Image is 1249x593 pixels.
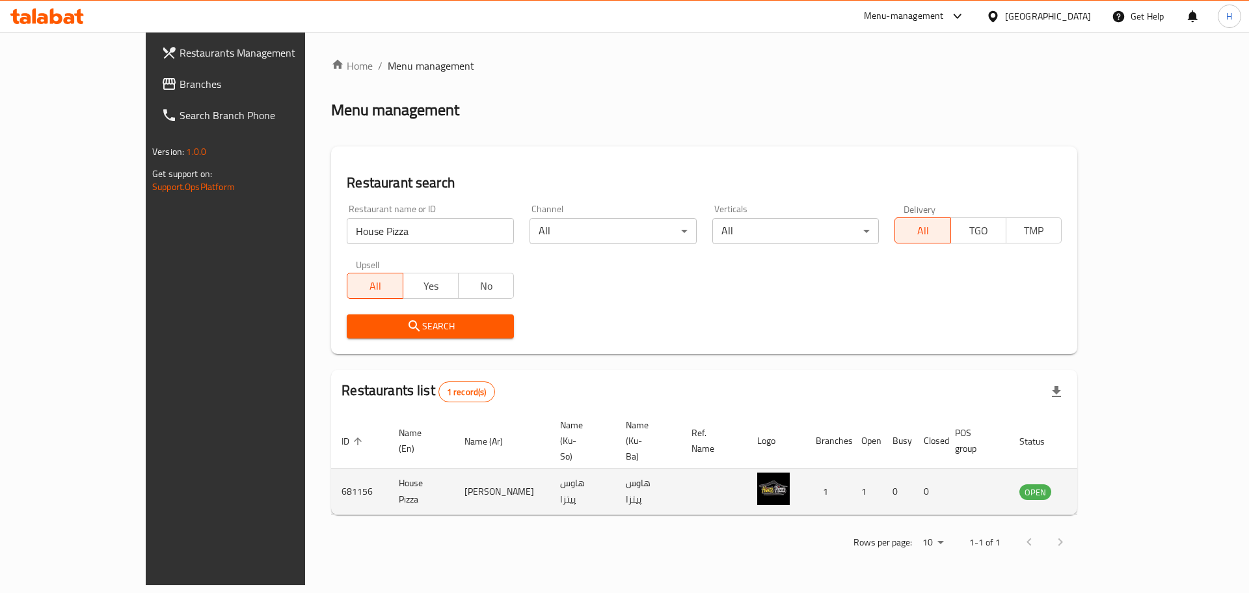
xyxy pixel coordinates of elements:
[152,178,235,195] a: Support.OpsPlatform
[805,469,851,515] td: 1
[712,218,880,244] div: All
[464,434,520,449] span: Name (Ar)
[913,413,945,469] th: Closed
[1012,221,1056,240] span: TMP
[851,413,882,469] th: Open
[180,45,344,61] span: Restaurants Management
[904,204,936,214] label: Delivery
[388,469,454,515] td: House Pizza
[331,58,1077,74] nav: breadcrumb
[853,534,912,551] p: Rows per page:
[438,381,495,402] div: Total records count
[913,469,945,515] td: 0
[347,218,514,244] input: Search for restaurant name or ID..
[894,217,950,243] button: All
[347,273,403,299] button: All
[1041,376,1072,407] div: Export file
[347,314,514,338] button: Search
[356,260,380,269] label: Upsell
[882,413,913,469] th: Busy
[388,58,474,74] span: Menu management
[357,318,504,335] span: Search
[747,413,805,469] th: Logo
[186,143,206,160] span: 1.0.0
[464,277,509,296] span: No
[692,425,731,456] span: Ref. Name
[353,277,397,296] span: All
[1006,217,1062,243] button: TMP
[152,165,212,182] span: Get support on:
[560,417,600,464] span: Name (Ku-So)
[331,100,459,120] h2: Menu management
[969,534,1001,551] p: 1-1 of 1
[900,221,945,240] span: All
[439,386,494,398] span: 1 record(s)
[864,8,944,24] div: Menu-management
[950,217,1006,243] button: TGO
[1019,434,1062,449] span: Status
[180,76,344,92] span: Branches
[342,434,366,449] span: ID
[851,469,882,515] td: 1
[805,413,851,469] th: Branches
[956,221,1001,240] span: TGO
[454,469,550,515] td: [PERSON_NAME]
[409,277,453,296] span: Yes
[626,417,665,464] span: Name (Ku-Ba)
[882,469,913,515] td: 0
[530,218,697,244] div: All
[152,143,184,160] span: Version:
[955,425,993,456] span: POS group
[757,473,790,505] img: House Pizza
[331,469,388,515] td: 681156
[550,469,615,515] td: هاوس پیتزا
[1226,9,1232,23] span: H
[331,413,1122,515] table: enhanced table
[1019,484,1051,500] div: OPEN
[378,58,383,74] li: /
[1005,9,1091,23] div: [GEOGRAPHIC_DATA]
[1019,485,1051,500] span: OPEN
[615,469,681,515] td: هاوس پیتزا
[458,273,514,299] button: No
[151,100,355,131] a: Search Branch Phone
[151,68,355,100] a: Branches
[347,173,1062,193] h2: Restaurant search
[180,107,344,123] span: Search Branch Phone
[342,381,494,402] h2: Restaurants list
[403,273,459,299] button: Yes
[151,37,355,68] a: Restaurants Management
[399,425,438,456] span: Name (En)
[917,533,948,553] div: Rows per page:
